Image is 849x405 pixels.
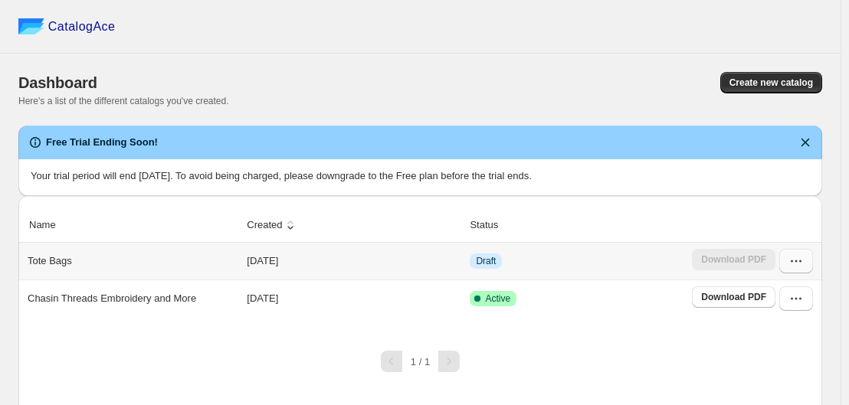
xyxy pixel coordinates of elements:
[18,74,97,91] span: Dashboard
[244,211,300,240] button: Created
[411,356,430,367] span: 1 / 1
[31,168,810,184] p: Your trial period will end [DATE]. To avoid being charged, please downgrade to the Free plan befo...
[485,292,510,305] span: Active
[18,18,44,34] img: catalog ace
[28,253,72,269] p: Tote Bags
[242,243,465,279] td: [DATE]
[701,291,766,303] span: Download PDF
[28,291,196,306] p: Chasin Threads Embroidery and More
[46,135,158,150] h2: Free Trial Ending Soon!
[48,19,116,34] span: CatalogAce
[729,77,813,89] span: Create new catalog
[476,255,496,267] span: Draft
[720,72,822,93] button: Create new catalog
[467,211,516,240] button: Status
[692,286,775,308] a: Download PDF
[27,211,74,240] button: Name
[18,96,229,106] span: Here's a list of the different catalogs you've created.
[242,279,465,317] td: [DATE]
